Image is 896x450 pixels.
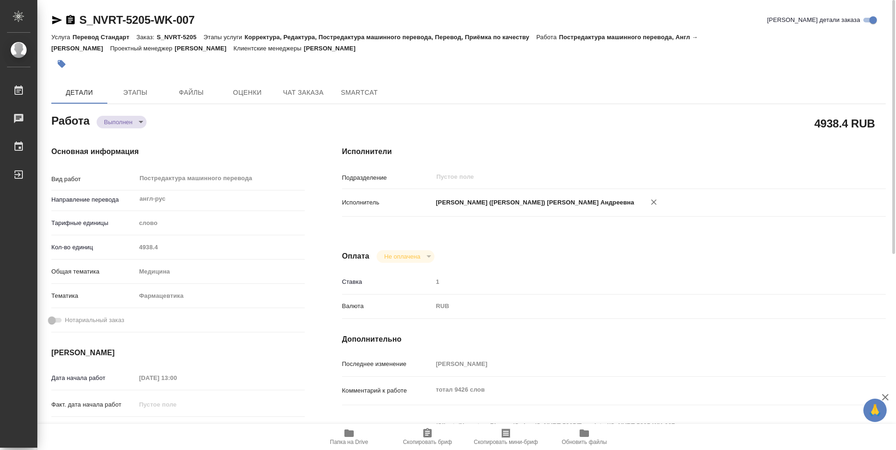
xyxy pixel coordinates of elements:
[644,192,664,212] button: Удалить исполнителя
[342,386,433,395] p: Комментарий к работе
[433,418,840,434] textarea: /Clients/Novartos_Pharma/Orders/S_NVRT-5205/Translated/S_NVRT-5205-WK-007
[342,198,433,207] p: Исполнитель
[433,275,840,288] input: Пустое поле
[72,34,136,41] p: Перевод Стандарт
[433,357,840,371] input: Пустое поле
[101,118,135,126] button: Выполнен
[51,175,136,184] p: Вид работ
[113,87,158,98] span: Этапы
[562,439,607,445] span: Обновить файлы
[281,87,326,98] span: Чат заказа
[388,424,467,450] button: Скопировать бриф
[381,253,423,260] button: Не оплачена
[433,382,840,398] textarea: тотал 9426 слов
[377,250,434,263] div: Выполнен
[65,14,76,26] button: Скопировать ссылку
[337,87,382,98] span: SmartCat
[433,198,634,207] p: [PERSON_NAME] ([PERSON_NAME]) [PERSON_NAME] Андреевна
[169,87,214,98] span: Файлы
[51,243,136,252] p: Кол-во единиц
[136,398,217,411] input: Пустое поле
[342,422,433,431] p: Путь на drive
[57,87,102,98] span: Детали
[867,401,883,420] span: 🙏
[342,277,433,287] p: Ставка
[342,302,433,311] p: Валюта
[51,347,305,359] h4: [PERSON_NAME]
[203,34,245,41] p: Этапы услуги
[51,291,136,301] p: Тематика
[97,116,147,128] div: Выполнен
[330,439,368,445] span: Папка на Drive
[342,251,370,262] h4: Оплата
[51,267,136,276] p: Общая тематика
[814,115,875,131] h2: 4938.4 RUB
[863,399,887,422] button: 🙏
[342,359,433,369] p: Последнее изменение
[51,54,72,74] button: Добавить тэг
[136,34,156,41] p: Заказ:
[233,45,304,52] p: Клиентские менеджеры
[51,218,136,228] p: Тарифные единицы
[136,371,217,385] input: Пустое поле
[136,422,217,436] input: Пустое поле
[157,34,203,41] p: S_NVRT-5205
[467,424,545,450] button: Скопировать мини-бриф
[474,439,538,445] span: Скопировать мини-бриф
[767,15,860,25] span: [PERSON_NAME] детали заказа
[304,45,363,52] p: [PERSON_NAME]
[310,424,388,450] button: Папка на Drive
[136,240,305,254] input: Пустое поле
[51,373,136,383] p: Дата начала работ
[110,45,175,52] p: Проектный менеджер
[51,34,72,41] p: Услуга
[433,298,840,314] div: RUB
[342,173,433,183] p: Подразделение
[403,439,452,445] span: Скопировать бриф
[51,112,90,128] h2: Работа
[245,34,536,41] p: Корректура, Редактура, Постредактура машинного перевода, Перевод, Приёмка по качеству
[225,87,270,98] span: Оценки
[65,316,124,325] span: Нотариальный заказ
[175,45,233,52] p: [PERSON_NAME]
[136,288,305,304] div: Фармацевтика
[51,195,136,204] p: Направление перевода
[536,34,559,41] p: Работа
[51,14,63,26] button: Скопировать ссылку для ЯМессенджера
[136,264,305,280] div: Медицина
[342,334,886,345] h4: Дополнительно
[545,424,623,450] button: Обновить файлы
[435,171,819,183] input: Пустое поле
[342,146,886,157] h4: Исполнители
[51,400,136,409] p: Факт. дата начала работ
[136,215,305,231] div: слово
[51,146,305,157] h4: Основная информация
[79,14,195,26] a: S_NVRT-5205-WK-007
